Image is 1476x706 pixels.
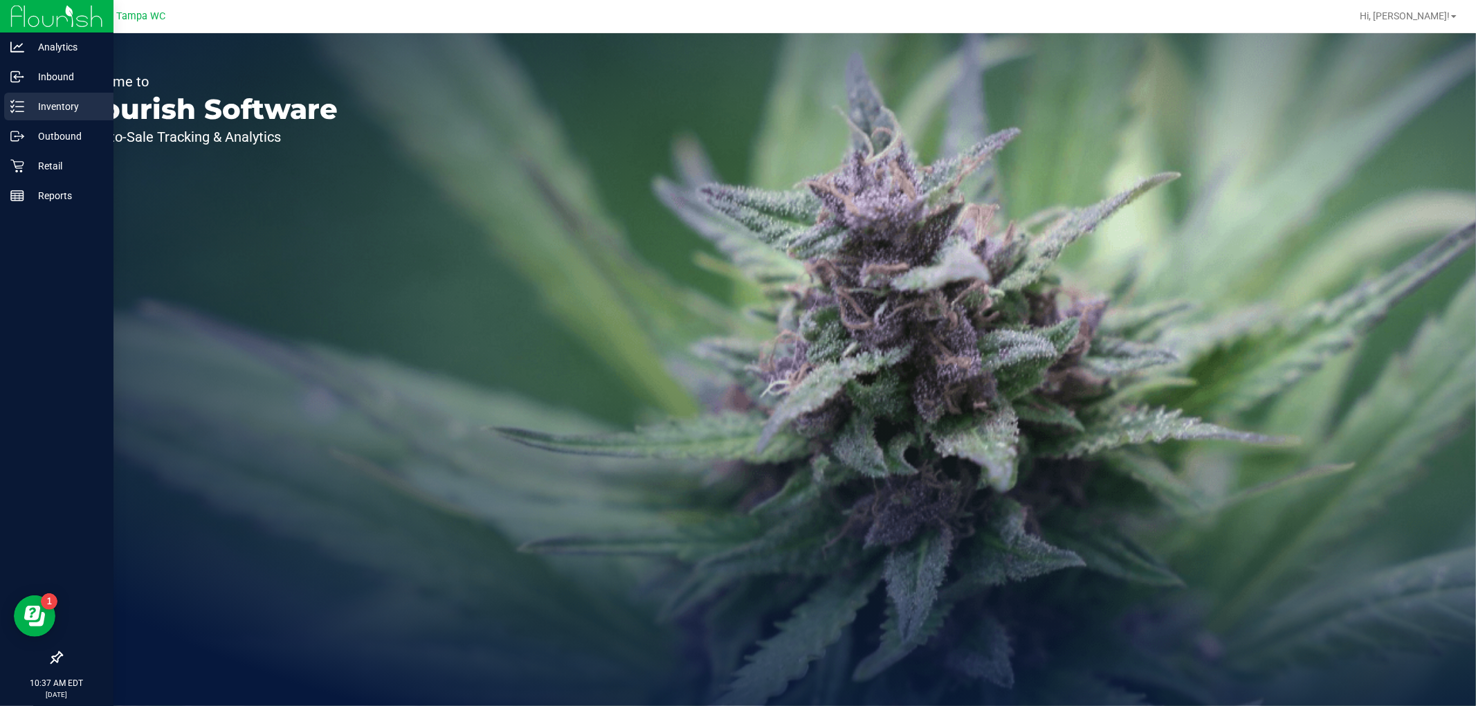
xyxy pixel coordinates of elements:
span: Hi, [PERSON_NAME]! [1360,10,1450,21]
inline-svg: Inventory [10,100,24,113]
p: [DATE] [6,689,107,700]
p: Retail [24,158,107,174]
p: Welcome to [75,75,338,89]
iframe: Resource center [14,595,55,637]
inline-svg: Outbound [10,129,24,143]
iframe: Resource center unread badge [41,593,57,610]
p: Flourish Software [75,95,338,123]
p: Analytics [24,39,107,55]
p: Outbound [24,128,107,145]
span: Tampa WC [117,10,166,22]
p: Reports [24,187,107,204]
p: 10:37 AM EDT [6,677,107,689]
inline-svg: Retail [10,159,24,173]
p: Inbound [24,68,107,85]
inline-svg: Inbound [10,70,24,84]
inline-svg: Reports [10,189,24,203]
p: Inventory [24,98,107,115]
p: Seed-to-Sale Tracking & Analytics [75,130,338,144]
inline-svg: Analytics [10,40,24,54]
